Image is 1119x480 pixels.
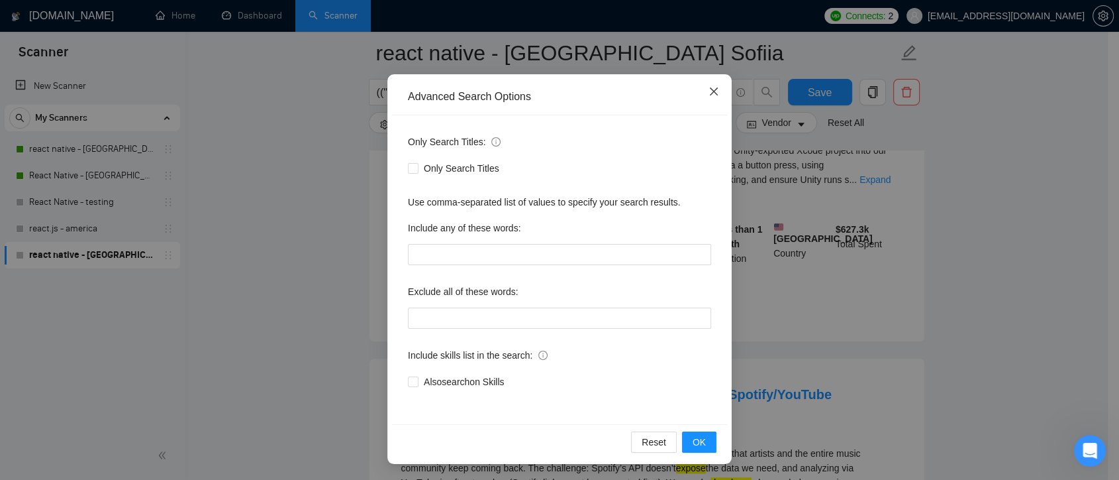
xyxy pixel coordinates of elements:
span: disappointed reaction [176,343,211,369]
div: Close [423,5,447,29]
div: Use comma-separated list of values to specify your search results. [408,195,711,210]
a: Open in help center [175,386,281,396]
button: go back [9,5,34,30]
label: Include any of these words: [408,217,520,239]
label: Exclude all of these words: [408,281,518,302]
span: 😞 [183,343,203,369]
button: Reset [631,432,677,453]
span: 😃 [252,343,271,369]
span: Only Search Titles: [408,135,501,149]
button: Collapse window [398,5,423,30]
span: Include skills list in the search: [408,348,548,363]
span: 😐 [218,343,237,369]
div: Advanced Search Options [408,90,711,104]
span: info-circle [491,137,501,147]
span: neutral face reaction [211,343,245,369]
span: Reset [642,435,666,450]
span: Only Search Titles [418,161,505,176]
div: Did this answer your question? [16,330,440,344]
span: info-circle [538,351,548,360]
iframe: Intercom live chat [1074,435,1106,467]
span: OK [693,435,706,450]
button: Close [696,74,732,110]
span: Also search on Skills [418,375,509,389]
button: OK [682,432,716,453]
span: close [708,86,719,97]
span: smiley reaction [245,343,279,369]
